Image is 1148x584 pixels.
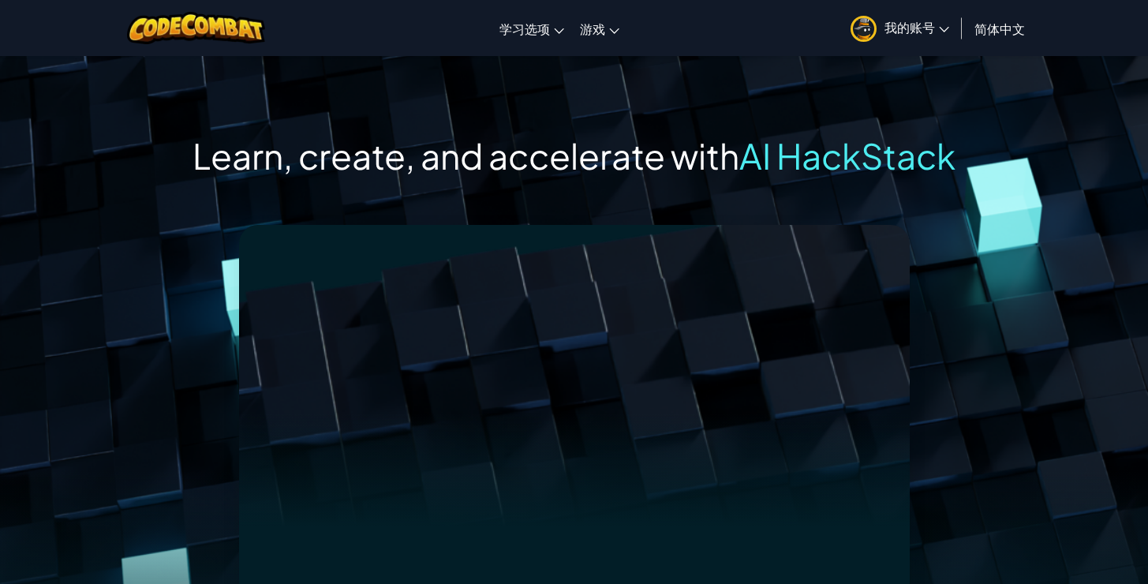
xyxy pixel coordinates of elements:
[967,7,1033,50] a: 简体中文
[974,21,1025,37] span: 简体中文
[580,21,605,37] span: 游戏
[843,3,957,53] a: 我的账号
[572,7,627,50] a: 游戏
[492,7,572,50] a: 学习选项
[127,12,265,44] img: CodeCombat logo
[851,16,877,42] img: avatar
[884,19,949,36] span: 我的账号
[739,133,955,178] span: AI HackStack
[193,133,739,178] span: Learn, create, and accelerate with
[499,21,550,37] span: 学习选项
